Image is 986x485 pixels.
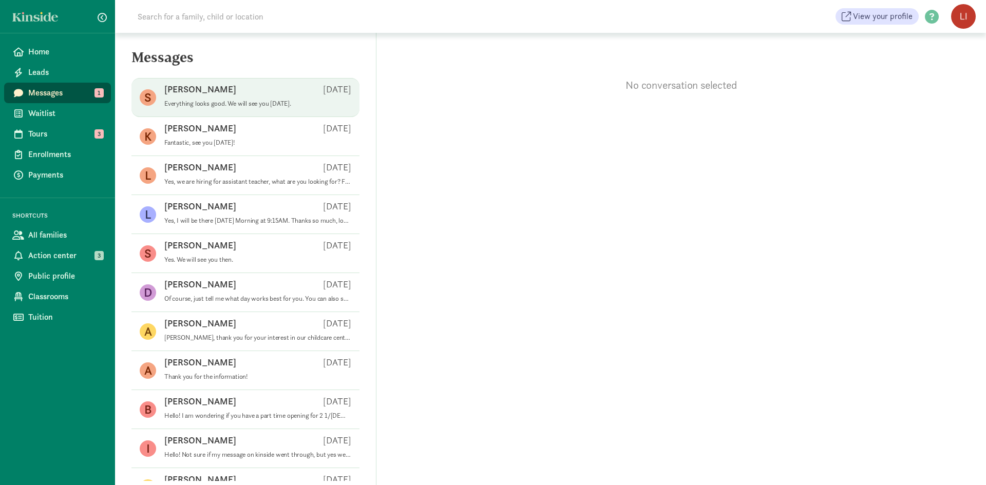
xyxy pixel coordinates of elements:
p: Of course, just tell me what day works best for you. You can also schedule the tour on our websit... [164,295,351,303]
p: [DATE] [323,395,351,408]
iframe: Chat Widget [935,436,986,485]
span: 3 [94,251,104,260]
figure: D [140,284,156,301]
span: Payments [28,169,103,181]
figure: L [140,206,156,223]
span: Public profile [28,270,103,282]
p: Hello! I am wondering if you have a part time opening for 2 1/[DEMOGRAPHIC_DATA]? We are looking ... [164,412,351,420]
p: Everything looks good. We will see you [DATE]. [164,100,351,108]
span: Waitlist [28,107,103,120]
a: View your profile [836,8,919,25]
a: Enrollments [4,144,111,165]
span: Tuition [28,311,103,323]
a: Action center 3 [4,245,111,266]
p: Yes, I will be there [DATE] Morning at 9:15AM. Thanks so much, looking forward to it! [164,217,351,225]
a: Classrooms [4,286,111,307]
span: Home [28,46,103,58]
figure: B [140,401,156,418]
figure: S [140,245,156,262]
p: [DATE] [323,200,351,212]
p: [DATE] [323,317,351,329]
p: [PERSON_NAME] [164,395,236,408]
p: [DATE] [323,161,351,173]
p: [DATE] [323,239,351,251]
p: [PERSON_NAME] [164,278,236,290]
p: [PERSON_NAME] [164,200,236,212]
span: Enrollments [28,148,103,161]
h5: Messages [115,49,376,74]
p: [DATE] [323,356,351,368]
p: [DATE] [323,434,351,447]
p: Hello! Not sure if my message on kinside went through, but yes we'd love to come tour the facilit... [164,451,351,459]
p: [PERSON_NAME] [164,122,236,134]
p: [PERSON_NAME] [164,239,236,251]
span: View your profile [853,10,913,23]
p: Yes. We will see you then. [164,256,351,264]
figure: I [140,440,156,457]
a: Public profile [4,266,111,286]
p: Fantastic, see you [DATE]! [164,139,351,147]
figure: K [140,128,156,145]
a: Tuition [4,307,111,327]
a: Payments [4,165,111,185]
p: Thank you for the information! [164,373,351,381]
span: Messages [28,87,103,99]
span: 1 [94,88,104,98]
figure: L [140,167,156,184]
span: Tours [28,128,103,140]
figure: A [140,362,156,379]
a: Leads [4,62,111,83]
a: All families [4,225,111,245]
p: [PERSON_NAME] [164,317,236,329]
a: Tours 3 [4,124,111,144]
figure: A [140,323,156,340]
p: Yes, we are hiring for assistant teacher, what are you looking for? Feel free to send me your res... [164,178,351,186]
p: [PERSON_NAME] [164,434,236,447]
p: No conversation selected [376,78,986,92]
p: [PERSON_NAME] [164,356,236,368]
input: Search for a family, child or location [131,6,420,27]
a: Waitlist [4,103,111,124]
span: Action center [28,249,103,262]
span: Leads [28,66,103,79]
span: Classrooms [28,290,103,303]
p: [PERSON_NAME] [164,161,236,173]
a: Messages 1 [4,83,111,103]
p: [DATE] [323,278,351,290]
p: [PERSON_NAME] [164,83,236,95]
figure: S [140,89,156,106]
p: [DATE] [323,122,351,134]
p: [PERSON_NAME], thank you for your interest in our childcare center. We do have room in our after ... [164,334,351,342]
span: All families [28,229,103,241]
p: [DATE] [323,83,351,95]
a: Home [4,42,111,62]
span: 3 [94,129,104,139]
